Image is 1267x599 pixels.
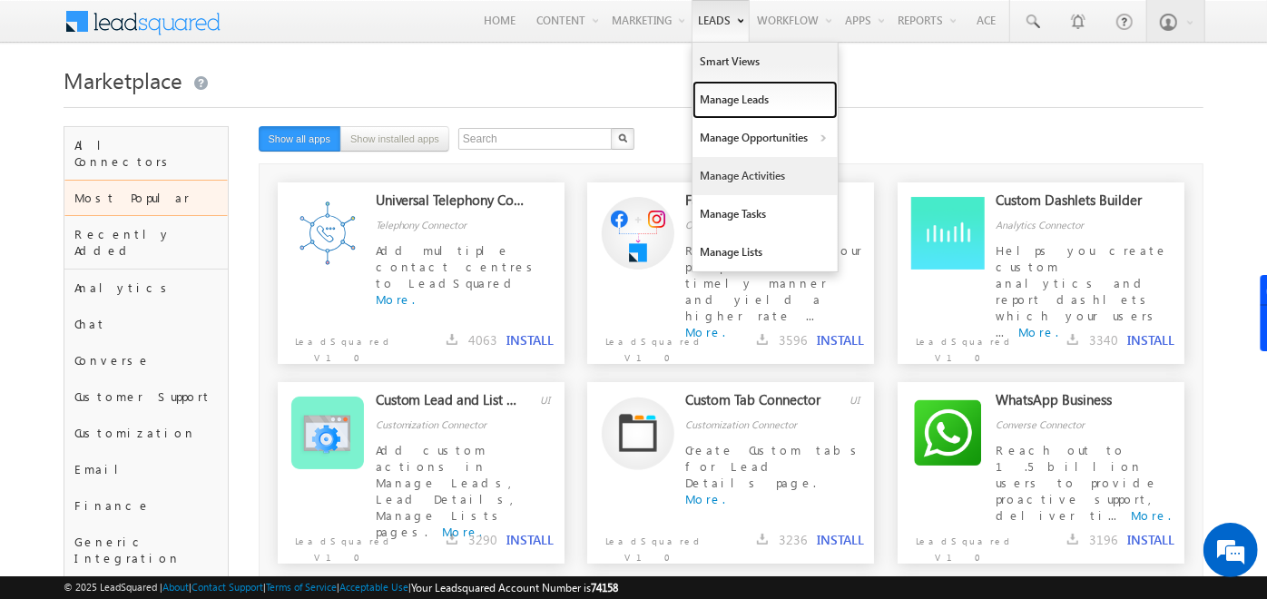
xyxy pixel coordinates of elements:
[162,581,189,593] a: About
[339,581,408,593] a: Acceptable Use
[757,534,768,545] img: downloads
[996,242,1168,339] span: Helps you create custom analytics and report dashlets which your users ...
[1067,334,1078,345] img: downloads
[692,81,838,119] a: Manage Leads
[291,197,364,270] img: Alternate Logo
[94,95,305,119] div: Chat with us now
[692,195,838,233] a: Manage Tasks
[692,233,838,271] a: Manage Lists
[1089,531,1118,548] span: 3196
[685,491,725,506] a: More.
[602,197,674,270] img: Alternate Logo
[376,242,540,290] span: Add multiple contact centres to LeadSquared
[447,334,457,345] img: downloads
[1131,507,1171,523] a: More.
[64,579,618,596] span: © 2025 LeadSquared | | | | |
[31,95,76,119] img: d_60004797649_company_0_60004797649
[376,391,525,417] div: Custom Lead and List Actions
[64,180,229,216] div: Most Popular
[996,442,1159,523] span: Reach out to 1.5 billion users to provide proactive support, deliver ti...
[692,157,838,195] a: Manage Activities
[591,581,618,594] span: 74158
[898,324,1013,366] p: LeadSquared V1.0
[587,524,702,565] p: LeadSquared V1.0
[898,524,1013,565] p: LeadSquared V1.0
[64,270,229,306] div: Analytics
[64,415,229,451] div: Customization
[468,531,497,548] span: 3290
[1089,331,1118,349] span: 3340
[996,391,1144,417] div: WhatsApp Business
[587,324,702,366] p: LeadSquared V1.0
[602,397,674,470] img: Alternate Logo
[64,524,229,576] div: Generic Integration
[278,324,393,366] p: LeadSquared V1.0
[911,397,984,469] img: Alternate Logo
[692,43,838,81] a: Smart Views
[64,451,229,487] div: Email
[817,532,864,548] button: INSTALL
[192,581,263,593] a: Contact Support
[1067,534,1078,545] img: downloads
[618,133,627,142] img: Search
[911,197,984,270] img: Alternate Logo
[685,391,834,417] div: Custom Tab Connector
[376,442,522,539] span: Add custom actions in Manage Leads, Lead Details, Manage Lists pages.
[468,331,497,349] span: 4063
[64,65,182,94] span: Marketplace
[291,397,364,469] img: Alternate Logo
[779,331,808,349] span: 3596
[24,168,331,452] textarea: Type your message and hit 'Enter'
[1127,332,1174,349] button: INSTALL
[340,126,449,152] button: Show installed apps
[685,442,863,490] span: Create Custom tabs for Lead Details page.
[685,242,862,323] span: Reach out to your prospects in a timely manner and yield a higher rate ...
[757,334,768,345] img: downloads
[1127,532,1174,548] button: INSTALL
[996,191,1144,217] div: Custom Dashlets Builder
[376,191,525,217] div: Universal Telephony Connector
[259,126,341,152] button: Show all apps
[817,332,864,349] button: INSTALL
[692,119,838,157] a: Manage Opportunities
[376,291,416,307] a: More.
[64,378,229,415] div: Customer Support
[64,342,229,378] div: Converse
[411,581,618,594] span: Your Leadsquared Account Number is
[266,581,337,593] a: Terms of Service
[278,524,393,565] p: LeadSquared V1.0
[64,487,229,524] div: Finance
[779,531,808,548] span: 3236
[298,9,341,53] div: Minimize live chat window
[506,332,554,349] button: INSTALL
[64,127,229,180] div: All Connectors
[506,532,554,548] button: INSTALL
[64,306,229,342] div: Chat
[247,466,329,491] em: Start Chat
[447,534,457,545] img: downloads
[64,216,229,269] div: Recently Added
[685,191,834,217] div: Facebook/Instagram Lead Ads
